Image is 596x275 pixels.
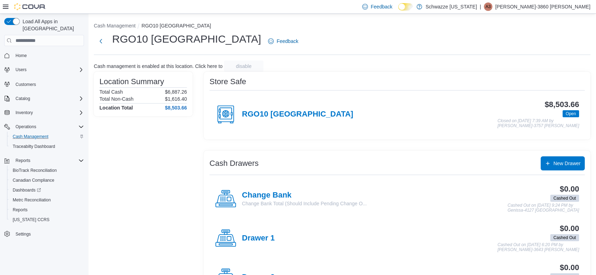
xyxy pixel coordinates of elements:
h3: $0.00 [560,185,579,193]
p: Schwazze [US_STATE] [426,2,477,11]
span: Dashboards [10,186,84,194]
span: Open [562,110,579,117]
a: Dashboards [10,186,44,194]
button: Metrc Reconciliation [7,195,87,205]
button: Inventory [1,108,87,118]
button: Settings [1,229,87,239]
span: Reports [13,156,84,165]
h4: Location Total [99,105,133,111]
button: Operations [13,123,39,131]
span: Cash Management [13,134,48,139]
p: | [480,2,481,11]
span: Feedback [276,38,298,45]
a: Traceabilty Dashboard [10,142,58,151]
button: Catalog [13,94,33,103]
span: Cashed Out [553,235,576,241]
span: Users [16,67,26,73]
span: Cashed Out [550,195,579,202]
button: Inventory [13,108,36,117]
button: Cash Management [94,23,135,29]
button: Reports [7,205,87,215]
p: [PERSON_NAME]-3860 [PERSON_NAME] [495,2,590,11]
h4: $8,503.66 [165,105,187,111]
span: New Drawer [553,160,580,167]
h3: $0.00 [560,224,579,233]
span: Cashed Out [553,195,576,201]
span: Operations [13,123,84,131]
span: Operations [16,124,36,130]
span: Users [13,65,84,74]
button: Home [1,50,87,61]
a: Home [13,51,30,60]
button: RGO10 [GEOGRAPHIC_DATA] [141,23,211,29]
button: New Drawer [541,156,585,170]
span: Inventory [13,108,84,117]
span: Customers [13,80,84,88]
span: Cashed Out [550,234,579,241]
a: Feedback [265,34,301,48]
span: Home [16,53,27,58]
nav: Complex example [4,48,84,257]
span: Load All Apps in [GEOGRAPHIC_DATA] [20,18,84,32]
a: Reports [10,206,30,214]
img: Cova [14,3,46,10]
a: BioTrack Reconciliation [10,166,60,175]
button: BioTrack Reconciliation [7,165,87,175]
h4: Drawer 1 [242,234,275,243]
h4: RGO10 [GEOGRAPHIC_DATA] [242,110,353,119]
button: Reports [1,156,87,165]
h3: $8,503.66 [545,100,579,109]
span: Metrc Reconciliation [13,197,51,203]
span: Dashboards [13,187,41,193]
h6: Total Cash [99,89,123,95]
span: Settings [16,231,31,237]
span: Reports [16,158,30,163]
a: Metrc Reconciliation [10,196,54,204]
h3: Store Safe [209,77,246,86]
span: Home [13,51,84,60]
span: BioTrack Reconciliation [10,166,84,175]
span: Metrc Reconciliation [10,196,84,204]
span: disable [236,63,251,70]
span: Feedback [371,3,392,10]
h6: Total Non-Cash [99,96,134,102]
span: Washington CCRS [10,215,84,224]
span: Open [566,111,576,117]
a: Canadian Compliance [10,176,57,185]
span: Settings [13,230,84,238]
span: Catalog [16,96,30,101]
a: [US_STATE] CCRS [10,215,52,224]
span: Inventory [16,110,33,115]
span: Canadian Compliance [10,176,84,185]
span: Reports [13,207,28,213]
h4: Change Bank [242,191,367,200]
p: $6,887.26 [165,89,187,95]
span: Catalog [13,94,84,103]
h3: Location Summary [99,77,164,86]
button: Reports [13,156,33,165]
span: A3 [486,2,491,11]
button: Cash Management [7,132,87,142]
button: Next [94,34,108,48]
p: Cash management is enabled at this location. Click here to [94,63,223,69]
button: Canadian Compliance [7,175,87,185]
h3: $0.00 [560,263,579,272]
span: Traceabilty Dashboard [13,144,55,149]
p: Closed on [DATE] 7:39 AM by [PERSON_NAME]-3757 [PERSON_NAME] [498,119,579,128]
nav: An example of EuiBreadcrumbs [94,22,590,31]
a: Cash Management [10,132,51,141]
button: Catalog [1,94,87,104]
h3: Cash Drawers [209,159,259,168]
p: Change Bank Total (Should Include Pending Change O... [242,200,367,207]
input: Dark Mode [398,3,413,11]
span: Traceabilty Dashboard [10,142,84,151]
p: Cashed Out on [DATE] 9:24 PM by Genissa-4127 [GEOGRAPHIC_DATA] [507,203,579,213]
p: Cashed Out on [DATE] 6:20 PM by [PERSON_NAME]-3643 [PERSON_NAME] [498,243,579,252]
span: BioTrack Reconciliation [13,168,57,173]
button: Operations [1,122,87,132]
h1: RGO10 [GEOGRAPHIC_DATA] [112,32,261,46]
span: Canadian Compliance [13,177,54,183]
p: $1,616.40 [165,96,187,102]
button: [US_STATE] CCRS [7,215,87,225]
button: Users [13,65,29,74]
